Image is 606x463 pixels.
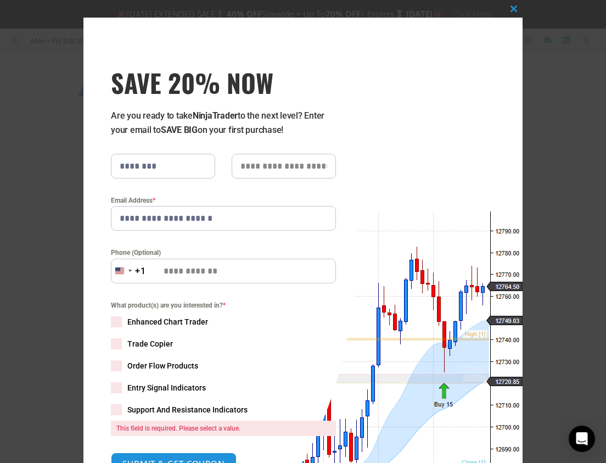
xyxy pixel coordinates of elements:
label: Enhanced Chart Trader [111,316,336,327]
span: Support And Resistance Indicators [127,404,248,415]
span: This field is required. Please select a value. [111,421,336,436]
p: Are you ready to take to the next level? Enter your email to on your first purchase! [111,109,336,137]
div: +1 [135,264,146,278]
span: Enhanced Chart Trader [127,316,208,327]
span: Entry Signal Indicators [127,382,206,393]
span: Trade Copier [127,338,173,349]
div: Open Intercom Messenger [569,426,595,452]
label: Phone (Optional) [111,247,336,258]
label: Order Flow Products [111,360,336,371]
span: SAVE 20% NOW [111,67,336,98]
label: Trade Copier [111,338,336,349]
label: Email Address [111,195,336,206]
span: What product(s) are you interested in? [111,300,336,311]
span: Order Flow Products [127,360,198,371]
button: Selected country [111,259,146,283]
strong: SAVE BIG [161,125,198,135]
strong: NinjaTrader [193,110,238,121]
label: Support And Resistance Indicators [111,404,336,415]
label: Entry Signal Indicators [111,382,336,393]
